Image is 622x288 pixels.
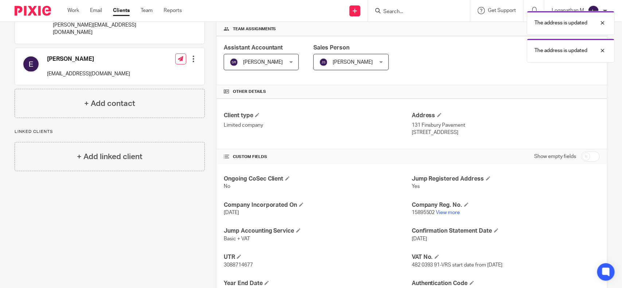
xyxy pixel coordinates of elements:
[535,19,587,27] p: The address is updated
[588,5,599,17] img: svg%3E
[15,129,205,135] p: Linked clients
[224,175,412,183] h4: Ongoing CoSec Client
[224,154,412,160] h4: CUSTOM FIELDS
[15,6,51,16] img: Pixie
[412,280,600,287] h4: Authentication Code
[67,7,79,14] a: Work
[412,236,427,241] span: [DATE]
[412,227,600,235] h4: Confirmation Statement Date
[141,7,153,14] a: Team
[233,89,266,95] span: Other details
[224,201,412,209] h4: Company Incorporated On
[224,280,412,287] h4: Year End Date
[412,210,435,215] span: 15895502
[77,151,142,162] h4: + Add linked client
[412,129,600,136] p: [STREET_ADDRESS]
[84,98,135,109] h4: + Add contact
[412,122,600,129] p: 131 Finsbury Pavement
[113,7,130,14] a: Clients
[224,236,250,241] span: Basic + VAT
[436,210,460,215] a: View more
[224,184,230,189] span: No
[224,253,412,261] h4: UTR
[412,201,600,209] h4: Company Reg. No.
[164,7,182,14] a: Reports
[224,122,412,129] p: Limited company
[233,26,276,32] span: Team assignments
[333,60,373,65] span: [PERSON_NAME]
[412,253,600,261] h4: VAT No.
[224,45,283,51] span: Assistant Accountant
[47,70,130,78] p: [EMAIL_ADDRESS][DOMAIN_NAME]
[224,210,239,215] span: [DATE]
[412,175,600,183] h4: Jump Registered Address
[224,112,412,119] h4: Client type
[90,7,102,14] a: Email
[412,112,600,119] h4: Address
[224,263,253,268] span: 3088714677
[22,55,40,73] img: svg%3E
[412,184,420,189] span: Yes
[47,55,130,63] h4: [PERSON_NAME]
[412,263,503,268] span: 482 0393 91-VRS start date from [DATE]
[224,227,412,235] h4: Jump Accounting Service
[230,58,238,67] img: svg%3E
[243,60,283,65] span: [PERSON_NAME]
[534,153,576,160] label: Show empty fields
[53,21,175,36] p: [PERSON_NAME][EMAIL_ADDRESS][DOMAIN_NAME]
[535,47,587,54] p: The address is updated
